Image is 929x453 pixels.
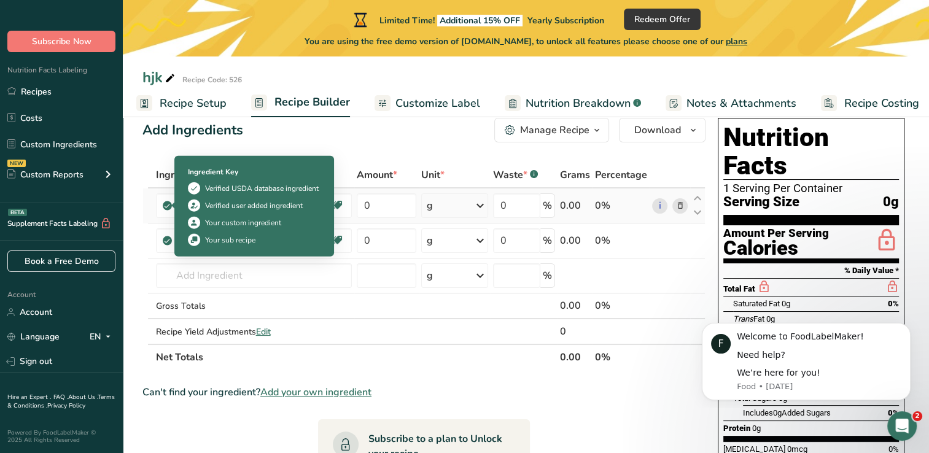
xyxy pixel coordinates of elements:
span: Serving Size [723,195,799,210]
span: plans [726,36,747,47]
span: 0g [752,424,761,433]
div: Ingredient Key [188,166,321,177]
a: Customize Label [375,90,480,117]
button: Subscribe Now [7,31,115,52]
div: g [427,268,433,283]
div: Your custom ingredient [205,217,281,228]
a: Privacy Policy [47,401,85,410]
span: 0g [773,408,782,417]
span: You are using the free demo version of [DOMAIN_NAME], to unlock all features please choose one of... [305,35,747,48]
span: Saturated Fat [733,299,780,308]
a: FAQ . [53,393,68,401]
span: 0g [883,195,899,210]
a: Language [7,326,60,347]
div: Limited Time! [351,12,604,27]
div: Custom Reports [7,168,84,181]
a: About Us . [68,393,98,401]
span: Protein [723,424,750,433]
div: 0% [595,233,647,248]
input: Add Ingredient [156,263,352,288]
iframe: Intercom notifications message [683,312,929,408]
span: Subscribe Now [32,35,91,48]
div: Verified USDA database ingredient [205,183,319,194]
span: Additional 15% OFF [437,15,523,26]
a: Hire an Expert . [7,393,51,401]
div: Can't find your ingredient? [142,385,705,400]
a: Notes & Attachments [666,90,796,117]
th: 0% [593,344,650,370]
div: Gross Totals [156,300,352,312]
span: Notes & Attachments [686,95,796,112]
span: 0g [782,299,790,308]
div: Waste [493,168,538,182]
a: Recipe Builder [251,88,350,118]
a: Terms & Conditions . [7,393,115,410]
span: Unit [421,168,445,182]
a: Book a Free Demo [7,250,115,272]
img: Sub Recipe [188,234,200,246]
button: Manage Recipe [494,118,609,142]
div: 0% [595,198,647,213]
span: 0% [888,299,899,308]
div: EN [90,330,115,344]
button: Redeem Offer [624,9,701,30]
span: 0% [888,408,899,417]
section: % Daily Value * [723,263,899,278]
div: BETA [8,209,27,216]
div: Amount Per Serving [723,228,829,239]
th: Net Totals [154,344,558,370]
span: Customize Label [395,95,480,112]
span: Includes Added Sugars [743,408,831,417]
div: 1 Serving Per Container [723,182,899,195]
a: Nutrition Breakdown [505,90,641,117]
div: Recipe Yield Adjustments [156,325,352,338]
div: Powered By FoodLabelMaker © 2025 All Rights Reserved [7,429,115,444]
a: i [652,198,667,214]
span: Recipe Setup [160,95,227,112]
span: Nutrition Breakdown [526,95,631,112]
span: Redeem Offer [634,13,690,26]
span: Recipe Costing [844,95,919,112]
span: Ingredient [156,168,208,182]
div: 0.00 [560,233,590,248]
div: 0% [595,298,647,313]
div: Calories [723,239,829,257]
div: Your sub recipe [205,234,255,246]
span: Recipe Builder [274,94,350,110]
div: 0 [560,324,590,339]
a: Recipe Costing [821,90,919,117]
div: 0.00 [560,198,590,213]
a: Recipe Setup [136,90,227,117]
span: 2 [912,411,922,421]
div: Manage Recipe [520,123,589,137]
div: Recipe Code: 526 [182,74,242,85]
div: 0.00 [560,298,590,313]
span: Download [634,123,681,137]
div: NEW [7,160,26,167]
div: hjk [142,66,177,88]
iframe: Intercom live chat [887,411,917,441]
th: 0.00 [558,344,593,370]
span: Add your own ingredient [260,385,371,400]
span: Percentage [595,168,647,182]
h1: Nutrition Facts [723,123,899,180]
span: Amount [357,168,397,182]
span: Yearly Subscription [527,15,604,26]
span: Grams [560,168,590,182]
span: Edit [256,326,271,338]
div: Verified user added ingredient [205,200,303,211]
span: Total Fat [723,284,755,293]
div: Add Ingredients [142,120,243,141]
div: g [427,233,433,248]
button: Download [619,118,705,142]
div: g [427,198,433,213]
